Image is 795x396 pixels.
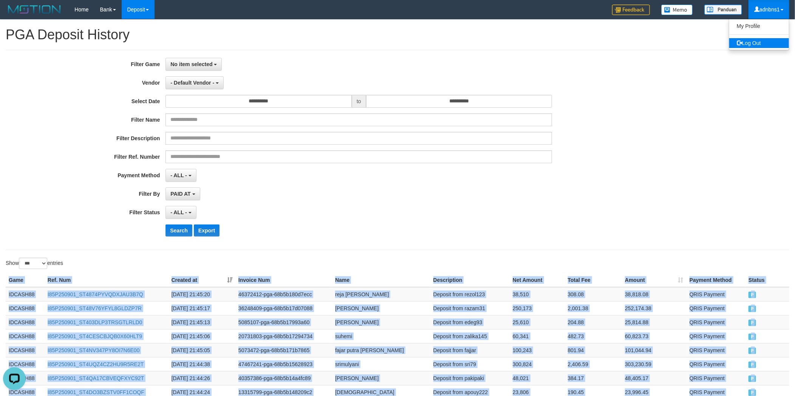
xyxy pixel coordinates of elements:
[235,357,332,371] td: 47467241-pga-68b5b15628923
[746,273,789,287] th: Status
[749,306,756,312] span: PAID
[48,389,144,395] a: I85P250901_ST4DO3BZSTV0FF1COQF
[622,287,687,302] td: 38,818.08
[749,390,756,396] span: PAID
[622,301,687,315] td: 252,174.38
[729,21,789,31] a: My Profile
[332,315,430,329] td: [PERSON_NAME]
[430,371,510,385] td: Deposit from pakipaki
[170,61,212,67] span: No item selected
[352,95,366,108] span: to
[510,371,565,385] td: 48,021
[510,315,565,329] td: 25,610
[687,329,746,343] td: QRIS Payment
[687,315,746,329] td: QRIS Payment
[622,357,687,371] td: 303,230.59
[6,27,789,42] h1: PGA Deposit History
[565,315,622,329] td: 204.88
[170,172,187,178] span: - ALL -
[165,224,192,237] button: Search
[622,343,687,357] td: 101,044.94
[3,3,26,26] button: Open LiveChat chat widget
[687,287,746,302] td: QRIS Payment
[704,5,742,15] img: panduan.png
[510,273,565,287] th: Net Amount
[235,371,332,385] td: 40357386-pga-68b5b14a4fc89
[45,273,169,287] th: Ref. Num
[612,5,650,15] img: Feedback.jpg
[749,334,756,340] span: PAID
[430,357,510,371] td: Deposit from sri79
[19,258,47,269] select: Showentries
[6,329,45,343] td: IDCASH88
[170,191,190,197] span: PAID AT
[194,224,220,237] button: Export
[510,287,565,302] td: 38,510
[6,258,63,269] label: Show entries
[332,287,430,302] td: reja [PERSON_NAME]
[165,76,224,89] button: - Default Vendor -
[48,319,142,325] a: I85P250901_ST403DLP3TRSGTLRLD0
[332,371,430,385] td: [PERSON_NAME]
[687,357,746,371] td: QRIS Payment
[165,187,200,200] button: PAID AT
[687,343,746,357] td: QRIS Payment
[6,315,45,329] td: IDCASH88
[332,273,430,287] th: Name
[6,287,45,302] td: IDCASH88
[510,301,565,315] td: 250,173
[749,348,756,354] span: PAID
[170,209,187,215] span: - ALL -
[749,376,756,382] span: PAID
[235,343,332,357] td: 5073472-pga-68b5b171b7865
[48,361,144,367] a: I85P250901_ST4UQZ4CZ2HU9R5RE2T
[622,329,687,343] td: 60,823.73
[749,362,756,368] span: PAID
[510,357,565,371] td: 300,824
[169,287,235,302] td: [DATE] 21:45:20
[48,291,143,297] a: I85P250901_ST4874PYVQDXJAU3B7Q
[565,343,622,357] td: 801.94
[235,329,332,343] td: 20731803-pga-68b5b17294734
[687,371,746,385] td: QRIS Payment
[169,329,235,343] td: [DATE] 21:45:06
[687,301,746,315] td: QRIS Payment
[565,329,622,343] td: 482.73
[729,38,789,48] a: Log Out
[430,273,510,287] th: Description
[170,80,214,86] span: - Default Vendor -
[510,343,565,357] td: 100,243
[430,287,510,302] td: Deposit from rezol123
[169,343,235,357] td: [DATE] 21:45:05
[6,357,45,371] td: IDCASH88
[169,301,235,315] td: [DATE] 21:45:17
[165,169,196,182] button: - ALL -
[622,371,687,385] td: 48,405.17
[48,305,142,311] a: I85P250901_ST48V76YFYL8GLDZP7R
[565,371,622,385] td: 384.17
[430,343,510,357] td: Deposit from fajjar
[565,301,622,315] td: 2,001.38
[565,273,622,287] th: Total Fee
[749,320,756,326] span: PAID
[565,287,622,302] td: 308.08
[169,273,235,287] th: Created at: activate to sort column ascending
[430,315,510,329] td: Deposit from edeg93
[235,315,332,329] td: 5085107-pga-68b5b17993a60
[165,58,222,71] button: No item selected
[687,273,746,287] th: Payment Method
[6,343,45,357] td: IDCASH88
[661,5,693,15] img: Button%20Memo.svg
[169,371,235,385] td: [DATE] 21:44:26
[430,301,510,315] td: Deposit from razam31
[169,357,235,371] td: [DATE] 21:44:38
[332,357,430,371] td: srimulyani
[565,357,622,371] td: 2,406.59
[235,287,332,302] td: 46372412-pga-68b5b180d7ecc
[622,315,687,329] td: 25,814.88
[622,273,687,287] th: Amount: activate to sort column ascending
[48,347,140,353] a: I85P250901_ST4NV347PY8OI7N6E00
[510,329,565,343] td: 60,341
[48,333,142,339] a: I85P250901_ST4CESCBJQB0X60HLT9
[6,301,45,315] td: IDCASH88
